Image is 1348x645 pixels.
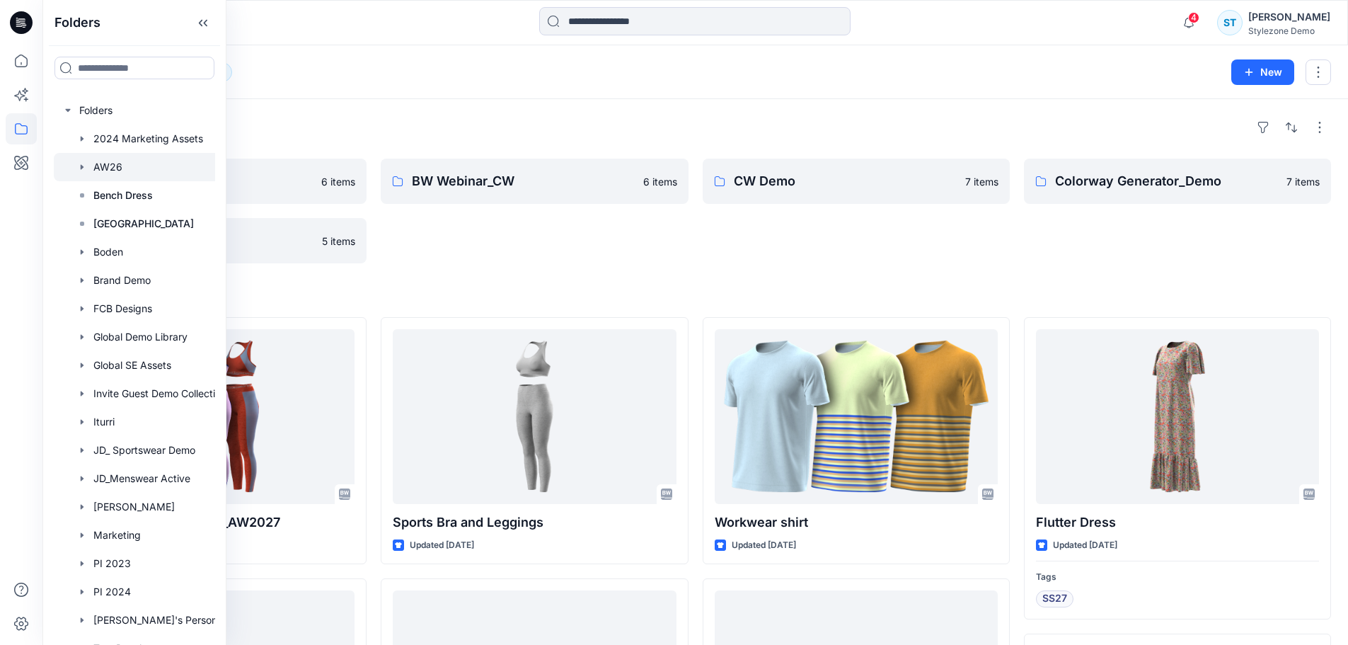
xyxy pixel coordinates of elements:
[715,513,998,532] p: Workwear shirt
[1286,174,1320,189] p: 7 items
[93,187,153,204] p: Bench Dress
[703,159,1010,204] a: CW Demo7 items
[1036,513,1319,532] p: Flutter Dress
[1055,171,1278,191] p: Colorway Generator_Demo
[965,174,998,189] p: 7 items
[715,329,998,504] a: Workwear shirt
[381,159,688,204] a: BW Webinar_CW6 items
[1036,329,1319,504] a: Flutter Dress
[1024,159,1331,204] a: Colorway Generator_Demo7 items
[1248,8,1330,25] div: [PERSON_NAME]
[410,538,474,553] p: Updated [DATE]
[734,171,957,191] p: CW Demo
[59,286,1331,303] h4: Styles
[643,174,677,189] p: 6 items
[393,513,676,532] p: Sports Bra and Leggings
[1036,570,1319,585] p: Tags
[93,215,194,232] p: [GEOGRAPHIC_DATA]
[1053,538,1117,553] p: Updated [DATE]
[322,234,355,249] p: 5 items
[1231,59,1294,85] button: New
[1217,10,1243,35] div: ST
[321,174,355,189] p: 6 items
[1042,590,1067,607] span: SS27
[412,171,634,191] p: BW Webinar_CW
[393,329,676,504] a: Sports Bra and Leggings
[1188,12,1199,23] span: 4
[1248,25,1330,36] div: Stylezone Demo
[732,538,796,553] p: Updated [DATE]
